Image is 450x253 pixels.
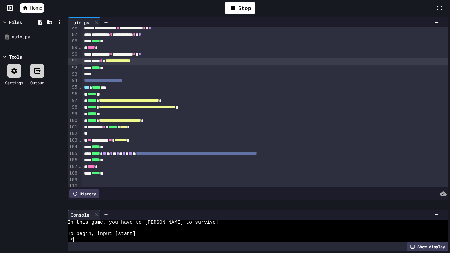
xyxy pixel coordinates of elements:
div: Tools [9,53,22,60]
div: Show display [407,242,448,251]
div: 103 [68,137,78,144]
div: Settings [5,80,23,86]
div: 88 [68,38,78,44]
span: In this game, you have to [PERSON_NAME] to survive! [68,220,219,225]
div: 106 [68,157,78,163]
div: 99 [68,111,78,117]
div: main.py [68,19,93,26]
span: -> [68,237,73,242]
div: 86 [68,25,78,31]
a: Home [20,3,44,13]
span: Fold line [78,137,82,143]
div: 95 [68,84,78,91]
div: History [69,189,99,198]
div: Console [68,210,101,220]
div: 93 [68,71,78,78]
div: 102 [68,130,78,137]
div: Console [68,211,93,218]
div: 90 [68,51,78,58]
div: 94 [68,77,78,84]
div: 107 [68,163,78,170]
div: 108 [68,170,78,177]
div: 87 [68,31,78,38]
div: 100 [68,117,78,124]
div: 98 [68,104,78,111]
span: To begin, input [start] [68,231,136,237]
div: Stop [225,2,255,14]
div: 110 [68,183,78,190]
span: Fold line [78,84,82,90]
div: 96 [68,91,78,97]
div: 101 [68,124,78,130]
span: Fold line [78,45,82,50]
div: Output [30,80,44,86]
span: Home [30,5,42,11]
div: 91 [68,58,78,64]
div: main.py [12,34,63,40]
div: Files [9,19,22,26]
span: Fold line [78,164,82,169]
div: 89 [68,44,78,51]
div: 109 [68,177,78,183]
div: 97 [68,98,78,104]
div: 104 [68,144,78,150]
div: main.py [68,17,101,27]
div: 105 [68,150,78,157]
div: 92 [68,65,78,71]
